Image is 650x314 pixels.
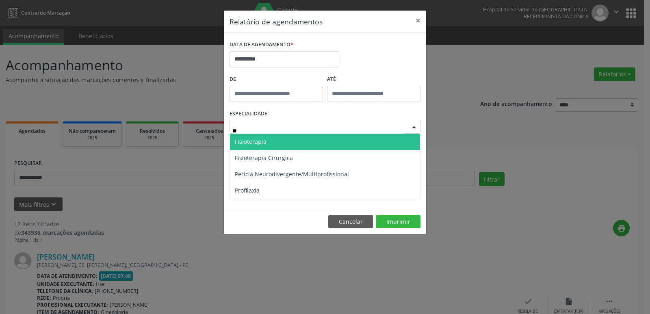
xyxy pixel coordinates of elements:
button: Cancelar [328,215,373,229]
label: DATA DE AGENDAMENTO [230,39,293,51]
label: ESPECIALIDADE [230,108,267,120]
span: Perícia Neurodivergente/Multiprofissional [235,170,349,178]
span: Fisioterapia Cirurgica [235,154,293,162]
label: De [230,73,323,86]
button: Imprimir [376,215,420,229]
span: Fisioterapia [235,138,266,145]
button: Close [410,11,426,30]
h5: Relatório de agendamentos [230,16,323,27]
label: ATÉ [327,73,420,86]
span: Profilaxia [235,186,260,194]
